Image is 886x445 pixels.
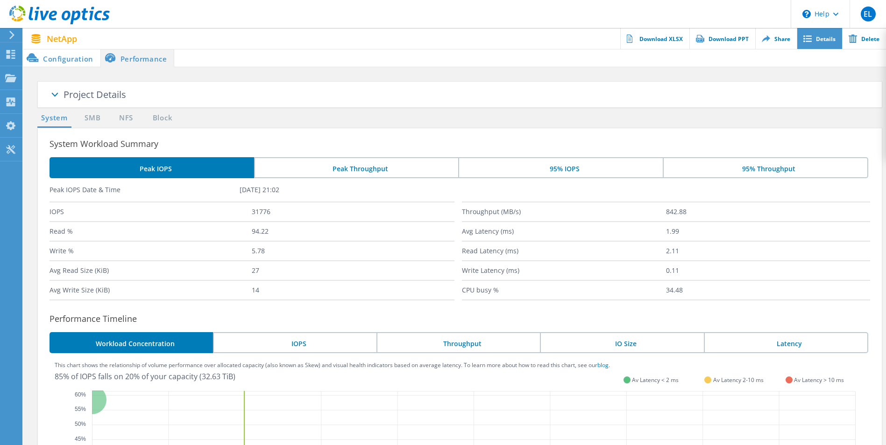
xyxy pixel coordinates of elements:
[755,28,797,49] a: Share
[666,202,870,221] label: 842.88
[252,242,454,260] label: 5.78
[55,362,610,368] label: This chart shows the relationship of volume performance over allocated capacity (also known as Sk...
[50,242,252,260] label: Write %
[376,332,540,353] li: Throughput
[597,361,609,369] span: blog
[252,202,454,221] label: 31776
[50,261,252,280] label: Avg Read Size (KiB)
[842,28,886,49] a: Delete
[75,421,86,427] text: 50%
[50,222,252,241] label: Read %
[50,312,882,325] h3: Performance Timeline
[240,185,430,195] label: [DATE] 21:02
[149,112,175,124] a: Block
[802,10,811,18] svg: \n
[458,157,663,178] li: 95% IOPS
[540,332,703,353] li: IO Size
[797,28,842,49] a: Details
[37,112,71,124] a: System
[462,261,666,280] label: Write Latency (ms)
[666,261,870,280] label: 0.11
[252,261,454,280] label: 27
[632,376,679,384] label: Av Latency < 2 ms
[462,242,666,260] label: Read Latency (ms)
[864,10,872,18] span: EL
[462,222,666,241] label: Avg Latency (ms)
[47,35,77,43] span: NetApp
[620,28,689,49] a: Download XLSX
[689,28,755,49] a: Download PPT
[704,332,868,353] li: Latency
[213,332,376,353] li: IOPS
[50,157,254,178] li: Peak IOPS
[666,281,870,299] label: 34.48
[794,376,844,384] label: Av Latency > 10 ms
[666,222,870,241] label: 1.99
[75,391,86,398] text: 60%
[254,157,459,178] li: Peak Throughput
[50,281,252,299] label: Avg Write Size (KiB)
[252,281,454,299] label: 14
[713,376,764,384] label: Av Latency 2-10 ms
[50,332,213,353] li: Workload Concentration
[75,406,86,412] text: 55%
[50,185,240,195] label: Peak IOPS Date & Time
[64,88,126,101] span: Project Details
[666,242,870,260] label: 2.11
[50,202,252,221] label: IOPS
[462,202,666,221] label: Throughput (MB/s)
[50,137,882,150] h3: System Workload Summary
[75,436,86,442] text: 45%
[9,20,110,26] a: Live Optics Dashboard
[663,157,868,178] li: 95% Throughput
[82,112,103,124] a: SMB
[462,281,666,299] label: CPU busy %
[55,371,235,382] label: 85% of IOPS falls on 20% of your capacity (32.63 TiB)
[252,222,454,241] label: 94.22
[117,112,135,124] a: NFS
